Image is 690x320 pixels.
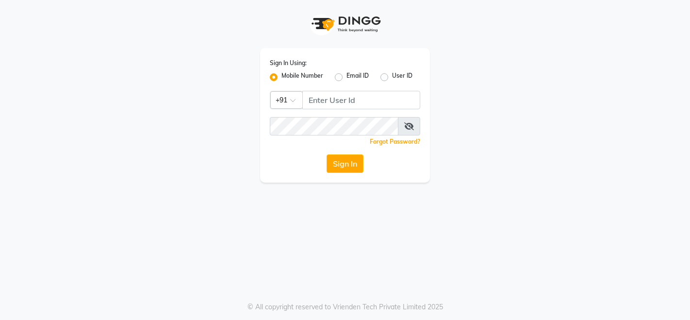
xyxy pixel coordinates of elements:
[306,10,384,38] img: logo1.svg
[302,91,420,109] input: Username
[270,117,398,135] input: Username
[327,154,363,173] button: Sign In
[281,71,323,83] label: Mobile Number
[392,71,412,83] label: User ID
[270,59,307,67] label: Sign In Using:
[346,71,369,83] label: Email ID
[370,138,420,145] a: Forgot Password?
